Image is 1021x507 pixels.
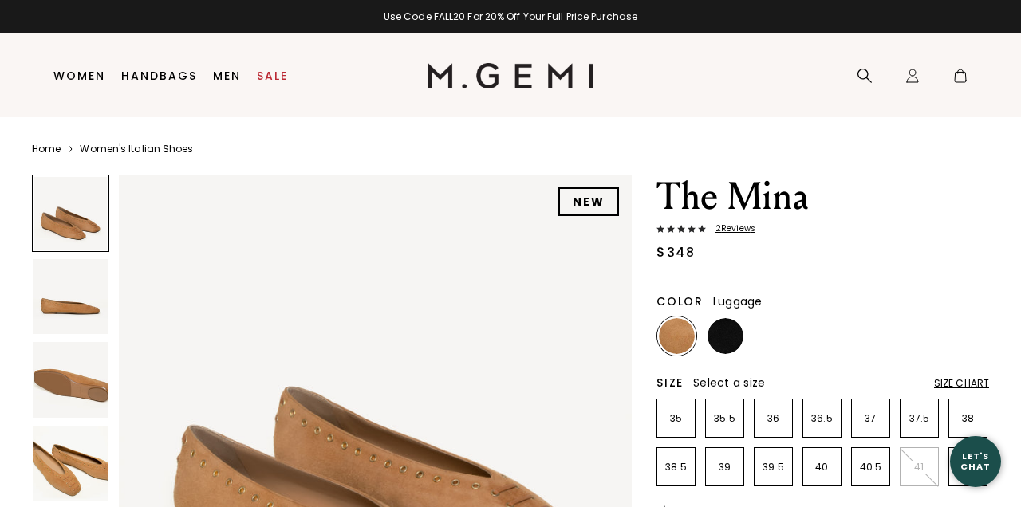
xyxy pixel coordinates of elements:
h1: The Mina [656,175,989,219]
a: Women [53,69,105,82]
p: 37.5 [901,412,938,425]
p: 38.5 [657,461,695,474]
img: Black [708,318,743,354]
p: 37 [852,412,889,425]
p: 42 [949,461,987,474]
p: 35 [657,412,695,425]
a: Handbags [121,69,197,82]
a: Women's Italian Shoes [80,143,193,155]
h2: Color [656,295,704,308]
img: M.Gemi [428,63,594,88]
a: Home [32,143,61,155]
p: 36.5 [803,412,841,425]
span: Select a size [693,375,765,391]
p: 35.5 [706,412,743,425]
p: 36 [755,412,792,425]
h2: Size [656,376,684,389]
div: $348 [656,243,695,262]
img: The Mina [33,259,108,335]
div: Size Chart [934,377,989,390]
p: 39 [706,461,743,474]
a: 2Reviews [656,224,989,237]
p: 39.5 [755,461,792,474]
span: 2 Review s [706,224,755,234]
div: NEW [558,187,619,216]
span: Luggage [713,293,763,309]
div: Let's Chat [950,451,1001,471]
p: 41 [901,461,938,474]
a: Sale [257,69,288,82]
img: Luggage [659,318,695,354]
p: 40 [803,461,841,474]
p: 40.5 [852,461,889,474]
p: 38 [949,412,987,425]
img: The Mina [33,426,108,501]
img: The Mina [33,342,108,418]
a: Men [213,69,241,82]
